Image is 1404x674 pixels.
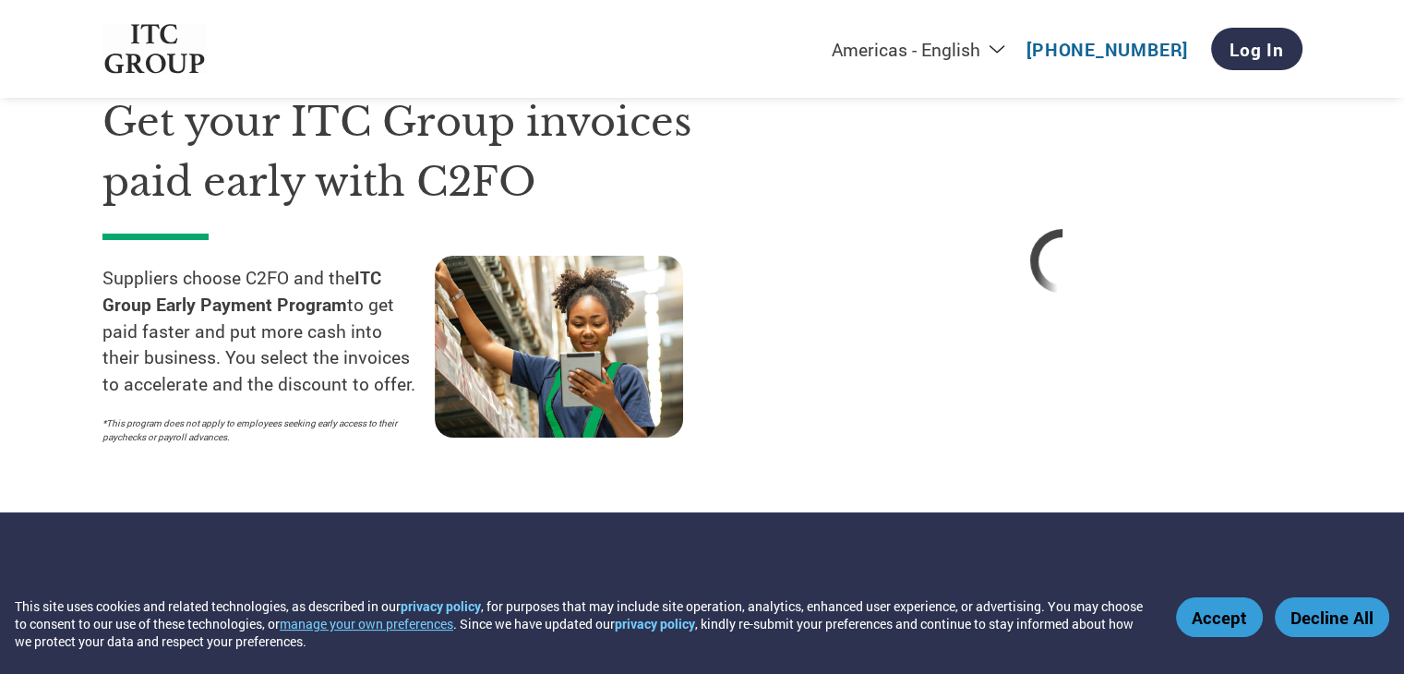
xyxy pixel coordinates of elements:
[102,416,416,444] p: *This program does not apply to employees seeking early access to their paychecks or payroll adva...
[435,256,683,438] img: supply chain worker
[102,266,381,316] strong: ITC Group Early Payment Program
[280,615,453,632] button: manage your own preferences
[15,597,1149,650] div: This site uses cookies and related technologies, as described in our , for purposes that may incl...
[1275,597,1389,637] button: Decline All
[615,615,695,632] a: privacy policy
[102,24,208,75] img: ITC Group
[102,92,767,211] h1: Get your ITC Group invoices paid early with C2FO
[102,265,435,398] p: Suppliers choose C2FO and the to get paid faster and put more cash into their business. You selec...
[1026,38,1188,61] a: [PHONE_NUMBER]
[1176,597,1263,637] button: Accept
[1211,28,1302,70] a: Log In
[401,597,481,615] a: privacy policy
